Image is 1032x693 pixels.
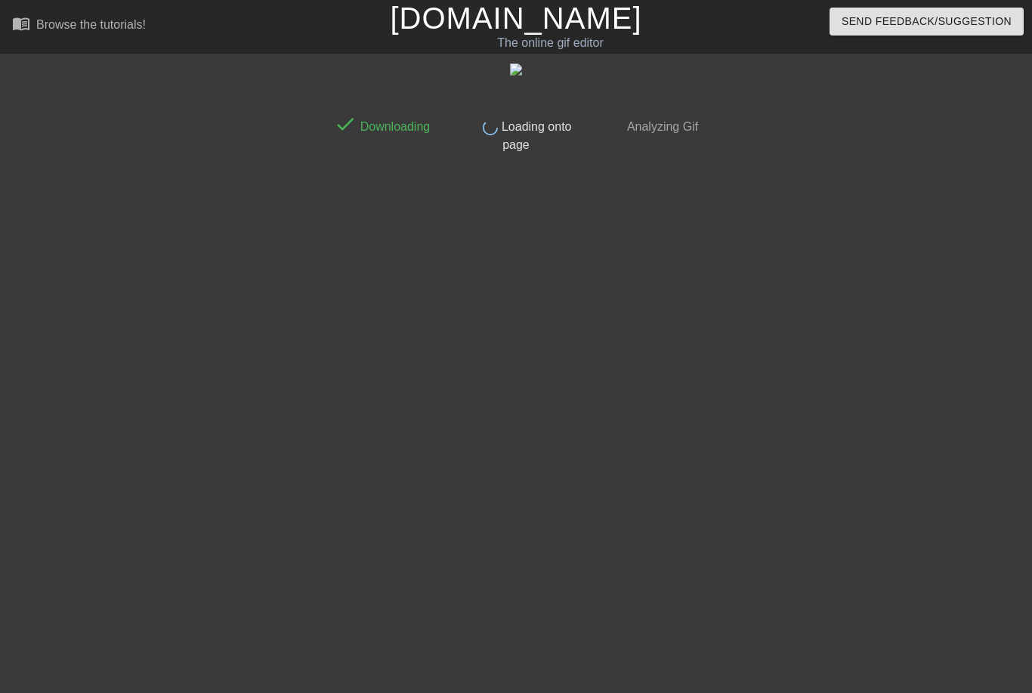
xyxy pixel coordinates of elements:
img: tYinI.gif [510,63,522,76]
span: menu_book [12,14,30,32]
button: Send Feedback/Suggestion [830,8,1024,36]
span: done [334,113,357,135]
span: Downloading [357,120,430,133]
div: The online gif editor [351,34,749,52]
a: Browse the tutorials! [12,14,146,38]
span: Loading onto page [498,120,571,151]
span: Send Feedback/Suggestion [842,12,1012,31]
span: Analyzing Gif [624,120,698,133]
a: [DOMAIN_NAME] [390,2,641,35]
div: Browse the tutorials! [36,18,146,31]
